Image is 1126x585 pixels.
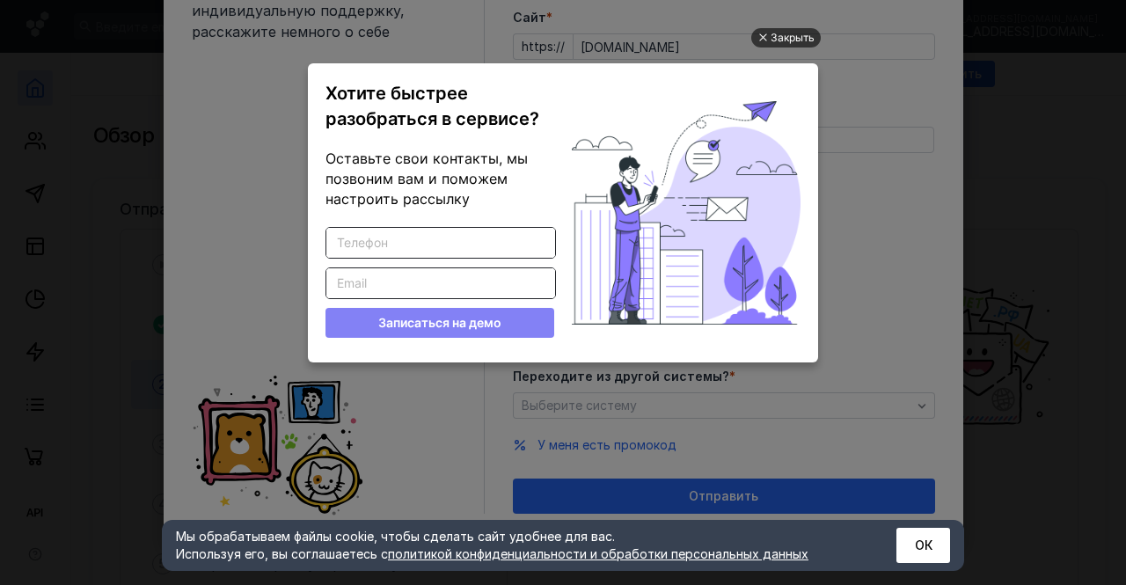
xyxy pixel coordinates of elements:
button: Записаться на демо [325,308,554,338]
a: политикой конфиденциальности и обработки персональных данных [388,546,808,561]
div: Закрыть [771,28,815,48]
span: Оставьте свои контакты, мы позвоним вам и поможем настроить рассылку [325,150,528,208]
input: Email [326,268,555,298]
input: Телефон [326,228,555,258]
div: Мы обрабатываем файлы cookie, чтобы сделать сайт удобнее для вас. Используя его, вы соглашаетесь c [176,528,853,563]
button: ОК [896,528,950,563]
span: Хотите быстрее разобраться в сервисе? [325,83,539,129]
